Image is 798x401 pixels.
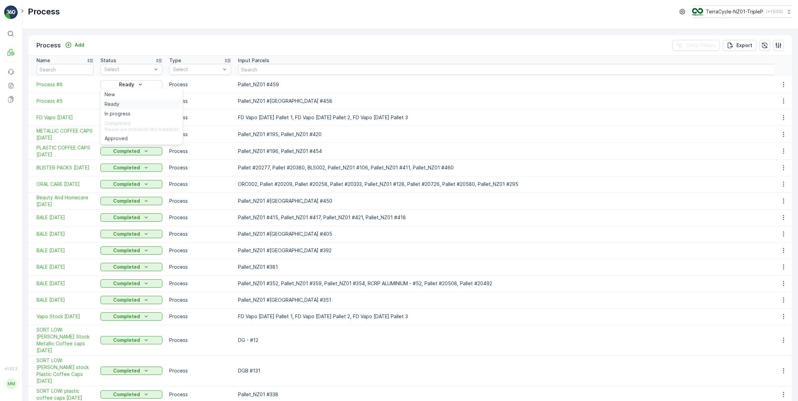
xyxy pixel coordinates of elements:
p: Add [75,42,84,48]
span: In progress [105,110,130,117]
p: ( +13:00 ) [766,9,783,14]
p: Process [169,198,231,204]
button: Completed [100,367,162,375]
p: Process [28,6,60,17]
span: Vapo Stock [DATE] [36,313,94,320]
a: SORT LOW: Napier stock Plastic Coffee Caps 28/05/25 [36,357,94,385]
p: Type [169,57,181,64]
a: BALE 31/07/25 [36,214,94,221]
button: Completed [100,147,162,155]
img: TC_7kpGtVS.png [692,8,703,15]
span: Beauty And Homecare [DATE] [36,194,94,208]
p: Process [169,131,231,138]
ul: Ready [100,88,183,145]
span: BALE [DATE] [36,280,94,287]
button: Add [62,41,87,49]
a: METALLIC COFFEE CAPS 18/09/2025 [36,127,94,141]
button: Completed [100,197,162,205]
span: BALE [DATE] [36,247,94,254]
p: Select [104,66,152,73]
button: Completed [100,390,162,399]
button: Completed [100,230,162,238]
p: Process [169,181,231,188]
p: Completed [113,214,140,221]
button: Completed [100,180,162,188]
button: Completed [100,164,162,172]
p: Process [169,264,231,270]
p: Select [173,66,220,73]
p: Ready [119,81,134,88]
p: Process [169,214,231,221]
p: Completed [113,280,140,287]
p: Process [36,41,61,50]
button: Completed [100,263,162,271]
p: Process [169,337,231,344]
span: BALE [DATE] [36,214,94,221]
span: FD Vapo [DATE] [36,114,94,121]
button: Completed [100,336,162,344]
p: Completed [113,231,140,237]
button: TerraCycle-NZ01-TripleP(+13:00) [692,5,792,18]
p: Process [169,231,231,237]
span: SORT LOW: [PERSON_NAME] Stock Metallic Coffee caps [DATE] [36,326,94,354]
button: Completed [100,246,162,255]
span: New [105,91,115,98]
a: PLASTIC COFFEE CAPS 18/09/2025 [36,144,94,158]
p: Completed [113,181,140,188]
a: BLISTER PACKS 8/09/2025 [36,164,94,171]
p: Process [169,247,231,254]
a: ORAL CARE 8/09/2025 [36,181,94,188]
p: Status [100,57,116,64]
p: Process [169,164,231,171]
p: Completed [113,337,140,344]
a: BALE 23/06/2025 [36,297,94,303]
button: Ready [100,80,162,89]
span: ORAL CARE [DATE] [36,181,94,188]
p: Process [169,297,231,303]
input: Search [36,64,94,75]
a: Process #6 [36,81,94,88]
span: BALE [DATE] [36,264,94,270]
p: Completed [113,264,140,270]
p: Process [169,367,231,374]
p: Process [169,148,231,155]
p: Process [169,280,231,287]
p: Completed [113,367,140,374]
button: Completed [100,312,162,321]
p: Process [169,391,231,398]
button: Export [723,40,756,51]
p: Process [169,81,231,88]
span: PLASTIC COFFEE CAPS [DATE] [36,144,94,158]
p: Input Parcels [238,57,269,64]
p: Export [736,42,752,49]
p: TerraCycle-NZ01-TripleP [706,8,763,15]
a: BALE 24/06/2025 [36,280,94,287]
button: MM [4,372,18,396]
span: BALE [DATE] [36,297,94,303]
p: Completed [113,247,140,254]
div: MM [6,378,17,389]
span: SORT LOW: [PERSON_NAME] stock Plastic Coffee Caps [DATE] [36,357,94,385]
a: Beauty And Homecare 31/7/25 [36,194,94,208]
p: Process [169,98,231,104]
button: Completed [100,213,162,222]
p: Completed [113,198,140,204]
a: FD Vapo 19.08.25 [36,114,94,121]
a: BALE 12/07/2025 [36,247,94,254]
p: Completed [113,148,140,155]
p: Name [36,57,50,64]
p: Completed [113,313,140,320]
a: Process #5 [36,98,94,104]
img: logo [4,5,18,19]
p: Completed [113,297,140,303]
p: Completed [113,391,140,398]
a: BALE 08/07/2025 [36,264,94,270]
p: Completed [113,164,140,171]
span: BLISTER PACKS [DATE] [36,164,94,171]
a: Vapo Stock 19/6/25 [36,313,94,320]
button: Completed [100,296,162,304]
p: Clear Filters [686,42,716,49]
a: BALE 22/07/2025 [36,231,94,237]
span: v 1.52.2 [4,367,18,371]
